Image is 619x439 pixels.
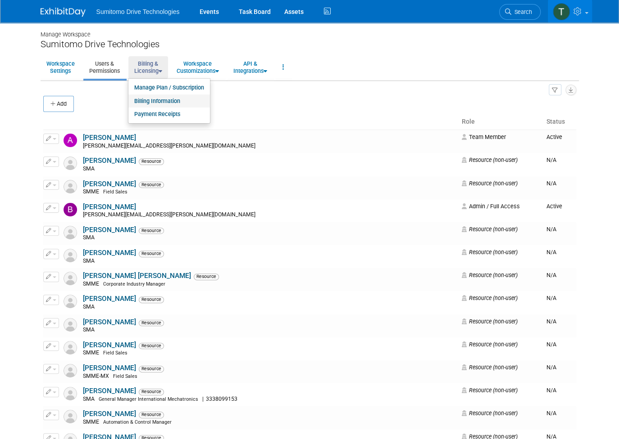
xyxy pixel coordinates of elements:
[228,56,273,78] a: API &Integrations
[462,157,518,163] span: Resource (non-user)
[83,419,102,425] span: SMME
[83,327,97,333] span: SMA
[128,56,168,78] a: Billing &Licensing
[41,56,81,78] a: WorkspaceSettings
[83,143,456,150] div: [PERSON_NAME][EMAIL_ADDRESS][PERSON_NAME][DOMAIN_NAME]
[546,157,556,163] span: N/A
[194,273,219,280] span: Resource
[546,364,556,371] span: N/A
[139,343,164,349] span: Resource
[546,134,562,140] span: Active
[462,295,518,301] span: Resource (non-user)
[462,410,518,417] span: Resource (non-user)
[64,272,77,285] img: Resource
[83,234,97,241] span: SMA
[83,295,136,303] a: [PERSON_NAME]
[458,114,543,130] th: Role
[64,364,77,377] img: Resource
[139,228,164,234] span: Resource
[546,295,556,301] span: N/A
[83,226,136,234] a: [PERSON_NAME]
[64,249,77,262] img: Resource
[553,3,570,20] img: Taylor Mobley
[546,226,556,233] span: N/A
[546,410,556,417] span: N/A
[546,318,556,325] span: N/A
[113,373,137,379] span: Field Sales
[83,281,102,287] span: SMME
[83,364,136,372] a: [PERSON_NAME]
[83,387,136,395] a: [PERSON_NAME]
[462,364,518,371] span: Resource (non-user)
[546,249,556,255] span: N/A
[96,8,180,15] span: Sumitomo Drive Technologies
[41,8,86,17] img: ExhibitDay
[204,396,240,402] span: 3338099153
[41,22,579,39] div: Manage Workspace
[103,419,172,425] span: Automation & Control Manager
[64,387,77,400] img: Resource
[546,272,556,278] span: N/A
[139,320,164,326] span: Resource
[546,387,556,394] span: N/A
[83,134,136,142] a: [PERSON_NAME]
[139,251,164,257] span: Resource
[462,341,518,348] span: Resource (non-user)
[64,318,77,331] img: Resource
[99,396,198,402] span: General Manager International Mechatronics
[546,203,562,210] span: Active
[83,157,136,165] a: [PERSON_NAME]
[83,249,136,257] a: [PERSON_NAME]
[83,318,136,326] a: [PERSON_NAME]
[83,211,456,219] div: [PERSON_NAME][EMAIL_ADDRESS][PERSON_NAME][DOMAIN_NAME]
[83,203,136,211] a: [PERSON_NAME]
[546,341,556,348] span: N/A
[462,134,506,140] span: Team Member
[83,258,97,264] span: SMA
[139,412,164,418] span: Resource
[64,410,77,423] img: Resource
[64,134,77,147] img: Adam Langdon
[546,180,556,187] span: N/A
[64,157,77,170] img: Resource
[83,373,112,379] span: SMME-MX
[83,396,97,402] span: SMA
[103,189,127,195] span: Field Sales
[64,226,77,239] img: Resource
[462,318,518,325] span: Resource (non-user)
[128,94,210,108] a: Billing Information
[83,349,102,356] span: SMME
[462,249,518,255] span: Resource (non-user)
[83,341,136,349] a: [PERSON_NAME]
[139,389,164,395] span: Resource
[128,81,210,94] a: Manage Plan / Subscription
[462,203,520,210] span: Admin / Full Access
[462,387,518,394] span: Resource (non-user)
[202,396,204,402] span: |
[462,180,518,187] span: Resource (non-user)
[128,108,210,121] a: Payment Receipts
[139,182,164,188] span: Resource
[171,56,225,78] a: WorkspaceCustomizations
[83,56,126,78] a: Users &Permissions
[64,341,77,354] img: Resource
[43,96,74,112] button: Add
[83,410,136,418] a: [PERSON_NAME]
[83,272,191,280] a: [PERSON_NAME] [PERSON_NAME]
[511,9,532,15] span: Search
[64,203,77,216] img: Brittany Mitchell
[139,366,164,372] span: Resource
[83,166,97,172] span: SMA
[543,114,576,130] th: Status
[139,296,164,303] span: Resource
[103,281,165,287] span: Corporate Industry Manager
[139,158,164,165] span: Resource
[83,180,136,188] a: [PERSON_NAME]
[462,226,518,233] span: Resource (non-user)
[64,180,77,193] img: Resource
[499,4,541,20] a: Search
[103,350,127,356] span: Field Sales
[83,304,97,310] span: SMA
[64,295,77,308] img: Resource
[41,39,579,50] div: Sumitomo Drive Technologies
